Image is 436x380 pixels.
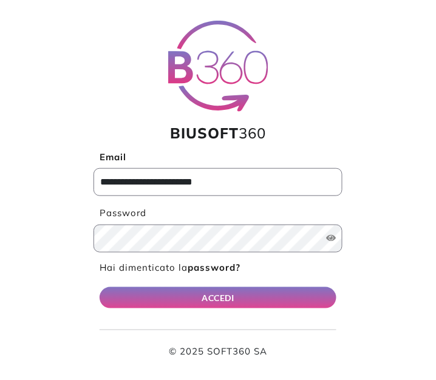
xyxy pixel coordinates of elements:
b: password? [188,262,240,273]
span: BIUSOFT [170,124,239,142]
a: Hai dimenticato lapassword? [100,262,240,273]
b: Email [100,151,126,163]
h1: 360 [94,124,342,142]
label: Password [94,206,342,220]
button: ACCEDI [100,287,336,308]
p: © 2025 SOFT360 SA [100,345,336,359]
